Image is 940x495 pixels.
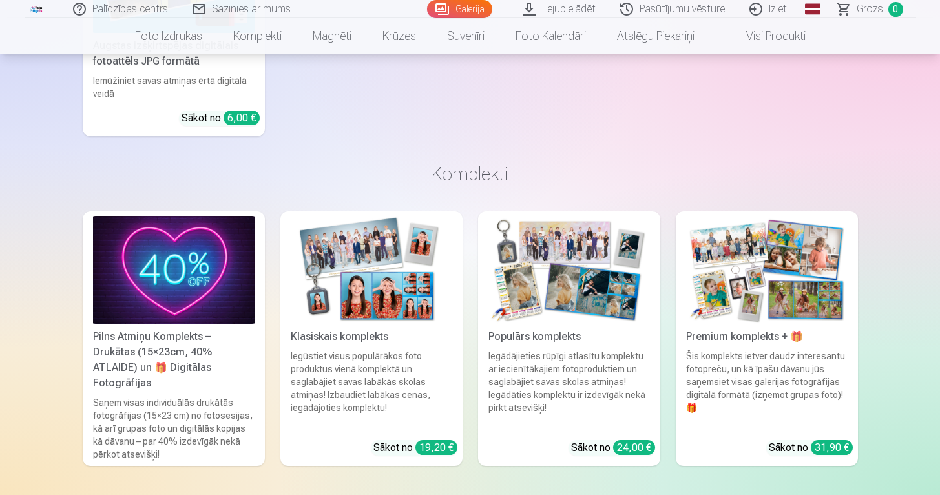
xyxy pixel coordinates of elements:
[686,216,848,324] img: Premium komplekts + 🎁
[571,440,655,456] div: Sākot no
[710,18,821,54] a: Visi produkti
[93,216,255,324] img: Pilns Atmiņu Komplekts – Drukātas (15×23cm, 40% ATLAIDE) un 🎁 Digitālas Fotogrāfijas
[811,440,853,455] div: 31,90 €
[478,211,660,467] a: Populārs komplektsPopulārs komplektsIegādājieties rūpīgi atlasītu komplektu ar iecienītākajiem fo...
[483,329,655,344] div: Populārs komplekts
[88,329,260,391] div: Pilns Atmiņu Komplekts – Drukātas (15×23cm, 40% ATLAIDE) un 🎁 Digitālas Fotogrāfijas
[280,211,463,467] a: Klasiskais komplektsKlasiskais komplektsIegūstiet visus populārākos foto produktus vienā komplekt...
[681,350,853,430] div: Šis komplekts ietver daudz interesantu fotopreču, un kā īpašu dāvanu jūs saņemsiet visas galerija...
[432,18,500,54] a: Suvenīri
[286,329,457,344] div: Klasiskais komplekts
[182,111,260,126] div: Sākot no
[500,18,601,54] a: Foto kalendāri
[93,162,848,185] h3: Komplekti
[367,18,432,54] a: Krūzes
[769,440,853,456] div: Sākot no
[888,2,903,17] span: 0
[286,350,457,430] div: Iegūstiet visus populārākos foto produktus vienā komplektā un saglabājiet savas labākās skolas at...
[857,1,883,17] span: Grozs
[601,18,710,54] a: Atslēgu piekariņi
[373,440,457,456] div: Sākot no
[88,396,260,461] div: Saņem visas individuālās drukātās fotogrāfijas (15×23 cm) no fotosesijas, kā arī grupas foto un d...
[224,111,260,125] div: 6,00 €
[291,216,452,324] img: Klasiskais komplekts
[613,440,655,455] div: 24,00 €
[681,329,853,344] div: Premium komplekts + 🎁
[88,74,260,100] div: Iemūžiniet savas atmiņas ērtā digitālā veidā
[83,211,265,467] a: Pilns Atmiņu Komplekts – Drukātas (15×23cm, 40% ATLAIDE) un 🎁 Digitālas Fotogrāfijas Pilns Atmiņu...
[30,5,44,13] img: /fa1
[415,440,457,455] div: 19,20 €
[676,211,858,467] a: Premium komplekts + 🎁 Premium komplekts + 🎁Šis komplekts ietver daudz interesantu fotopreču, un k...
[483,350,655,430] div: Iegādājieties rūpīgi atlasītu komplektu ar iecienītākajiem fotoproduktiem un saglabājiet savas sk...
[488,216,650,324] img: Populārs komplekts
[297,18,367,54] a: Magnēti
[120,18,218,54] a: Foto izdrukas
[218,18,297,54] a: Komplekti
